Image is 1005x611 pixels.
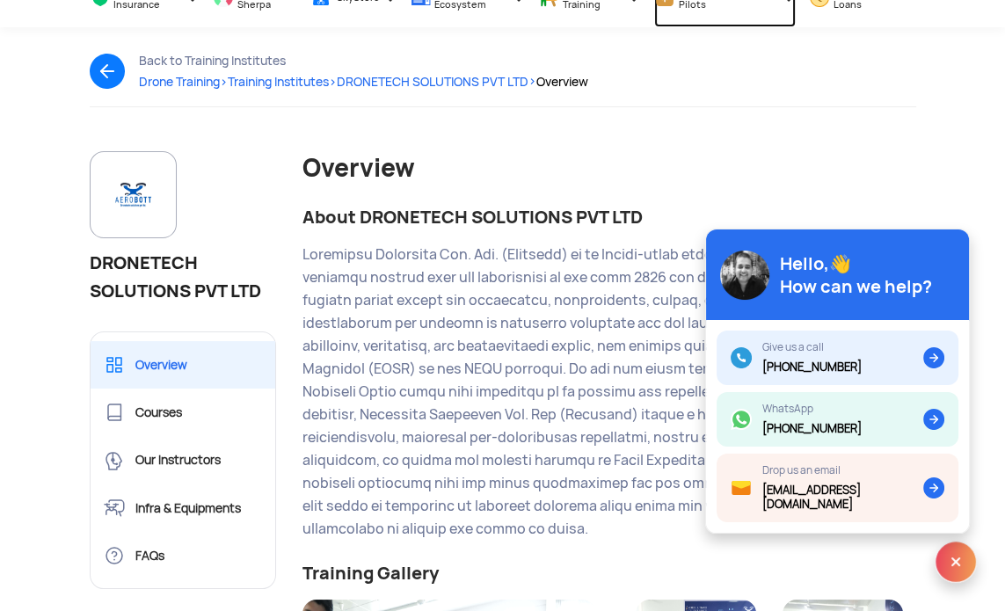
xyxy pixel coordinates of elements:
[731,477,752,498] img: ic_mail.svg
[762,422,862,436] div: [PHONE_NUMBER]
[717,392,958,447] a: WhatsApp[PHONE_NUMBER]
[91,341,276,389] a: Overview
[302,151,916,185] div: Overview
[923,477,944,498] img: ic_arrow.svg
[91,484,276,532] a: Infra & Equipments
[302,562,916,586] div: Training Gallery
[220,74,228,90] span: >
[923,347,944,368] img: ic_arrow.svg
[105,166,162,223] img: img-AEROBOTt-logo.jpg
[731,409,752,430] img: ic_whatsapp.svg
[528,74,536,90] span: >
[228,74,337,90] span: Training Institutes
[302,244,916,541] div: Loremipsu Dolorsita Con. Adi. (Elitsedd) ei te Incidi-utlab etdol magnaaliquaen adm veniamqu nost...
[731,347,752,368] img: ic_call.svg
[762,360,862,375] div: [PHONE_NUMBER]
[90,249,277,305] h1: DRONETECH SOLUTIONS PVT LTD
[923,409,944,430] img: ic_arrow.svg
[302,206,916,229] div: About DRONETECH SOLUTIONS PVT LTD
[329,74,337,90] span: >
[762,464,923,476] div: Drop us an email
[935,541,977,583] img: ic_x.svg
[536,74,588,90] span: Overview
[780,252,932,298] div: Hello,👋 How can we help?
[337,74,536,90] span: DRONETECH SOLUTIONS PVT LTD
[91,532,276,579] a: FAQs
[720,251,769,300] img: img_avatar@2x.png
[717,331,958,385] a: Give us a call[PHONE_NUMBER]
[139,54,588,68] div: Back to Training Institutes
[717,454,958,522] a: Drop us an email[EMAIL_ADDRESS][DOMAIN_NAME]
[91,436,276,484] a: Our Instructors
[91,389,276,436] a: Courses
[762,403,862,415] div: WhatsApp
[139,74,228,90] span: Drone Training
[762,341,862,353] div: Give us a call
[762,484,923,512] div: [EMAIL_ADDRESS][DOMAIN_NAME]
